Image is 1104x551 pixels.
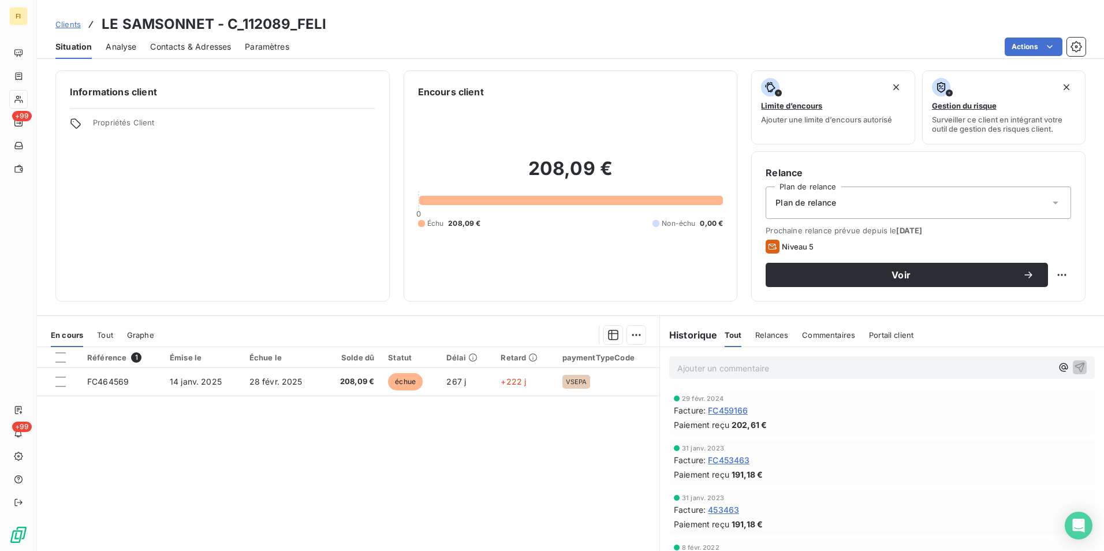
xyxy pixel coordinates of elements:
[1065,512,1092,539] div: Open Intercom Messenger
[708,454,749,466] span: FC453463
[700,218,723,229] span: 0,00 €
[674,504,706,516] span: Facture :
[102,14,326,35] h3: LE SAMSONNET - C_112089_FELI
[448,218,480,229] span: 208,09 €
[662,218,695,229] span: Non-échu
[249,377,303,386] span: 28 févr. 2025
[55,41,92,53] span: Situation
[388,353,432,362] div: Statut
[150,41,231,53] span: Contacts & Adresses
[725,330,742,340] span: Tout
[427,218,444,229] span: Échu
[131,352,141,363] span: 1
[55,18,81,30] a: Clients
[501,377,526,386] span: +222 j
[566,378,587,385] span: VSEPA
[682,395,723,402] span: 29 févr. 2024
[674,518,729,530] span: Paiement reçu
[674,419,729,431] span: Paiement reçu
[127,330,154,340] span: Graphe
[761,101,822,110] span: Limite d’encours
[732,468,763,481] span: 191,18 €
[55,20,81,29] span: Clients
[106,41,136,53] span: Analyse
[388,373,423,390] span: échue
[330,353,375,362] div: Solde dû
[775,197,836,209] span: Plan de relance
[674,468,729,481] span: Paiement reçu
[9,526,28,544] img: Logo LeanPay
[682,544,719,551] span: 8 févr. 2022
[682,445,724,452] span: 31 janv. 2023
[766,226,1071,235] span: Prochaine relance prévue depuis le
[779,270,1023,280] span: Voir
[87,352,156,363] div: Référence
[755,330,788,340] span: Relances
[416,209,421,218] span: 0
[761,115,892,124] span: Ajouter une limite d’encours autorisé
[249,353,316,362] div: Échue le
[12,111,32,121] span: +99
[1005,38,1062,56] button: Actions
[751,70,915,144] button: Limite d’encoursAjouter une limite d’encours autorisé
[674,404,706,416] span: Facture :
[708,504,739,516] span: 453463
[896,226,922,235] span: [DATE]
[869,330,913,340] span: Portail client
[501,353,548,362] div: Retard
[418,157,723,192] h2: 208,09 €
[170,377,222,386] span: 14 janv. 2025
[70,85,375,99] h6: Informations client
[446,353,487,362] div: Délai
[708,404,748,416] span: FC459166
[782,242,814,251] span: Niveau 5
[9,7,28,25] div: FI
[766,166,1071,180] h6: Relance
[12,422,32,432] span: +99
[660,328,718,342] h6: Historique
[732,419,767,431] span: 202,61 €
[446,377,466,386] span: 267 j
[732,518,763,530] span: 191,18 €
[330,376,375,388] span: 208,09 €
[562,353,652,362] div: paymentTypeCode
[170,353,236,362] div: Émise le
[418,85,484,99] h6: Encours client
[97,330,113,340] span: Tout
[932,115,1076,133] span: Surveiller ce client en intégrant votre outil de gestion des risques client.
[245,41,289,53] span: Paramètres
[93,118,375,134] span: Propriétés Client
[87,377,129,386] span: FC464569
[922,70,1086,144] button: Gestion du risqueSurveiller ce client en intégrant votre outil de gestion des risques client.
[932,101,997,110] span: Gestion du risque
[51,330,83,340] span: En cours
[674,454,706,466] span: Facture :
[682,494,724,501] span: 31 janv. 2023
[766,263,1048,287] button: Voir
[802,330,855,340] span: Commentaires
